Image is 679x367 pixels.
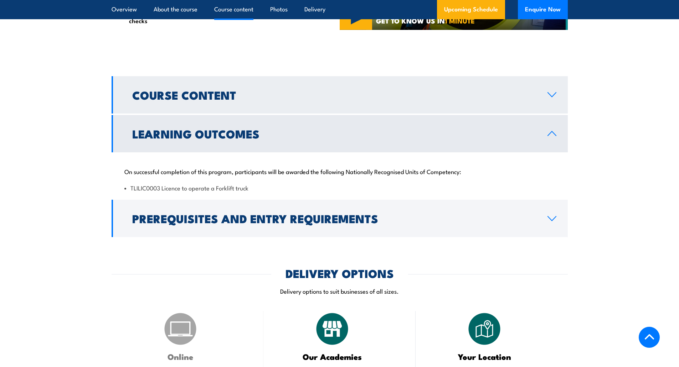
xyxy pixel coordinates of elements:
a: Learning Outcomes [112,115,568,152]
h3: Our Academies [281,352,384,361]
span: GET TO KNOW US IN [376,17,475,24]
li: TLILIC0003 Licence to operate a Forklift truck [124,184,555,192]
h2: Learning Outcomes [132,129,536,138]
h2: Prerequisites and Entry Requirements [132,213,536,223]
strong: 1 MINUTE [445,15,475,26]
h3: Your Location [433,352,536,361]
a: Course Content [112,76,568,114]
h2: DELIVERY OPTIONS [286,268,394,278]
p: On successful completion of this program, participants will be awarded the following Nationally R... [124,168,555,175]
a: Prerequisites and Entry Requirements [112,200,568,237]
h2: Course Content [132,90,536,100]
h3: Online [129,352,232,361]
p: Delivery options to suit businesses of all sizes. [112,287,568,295]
